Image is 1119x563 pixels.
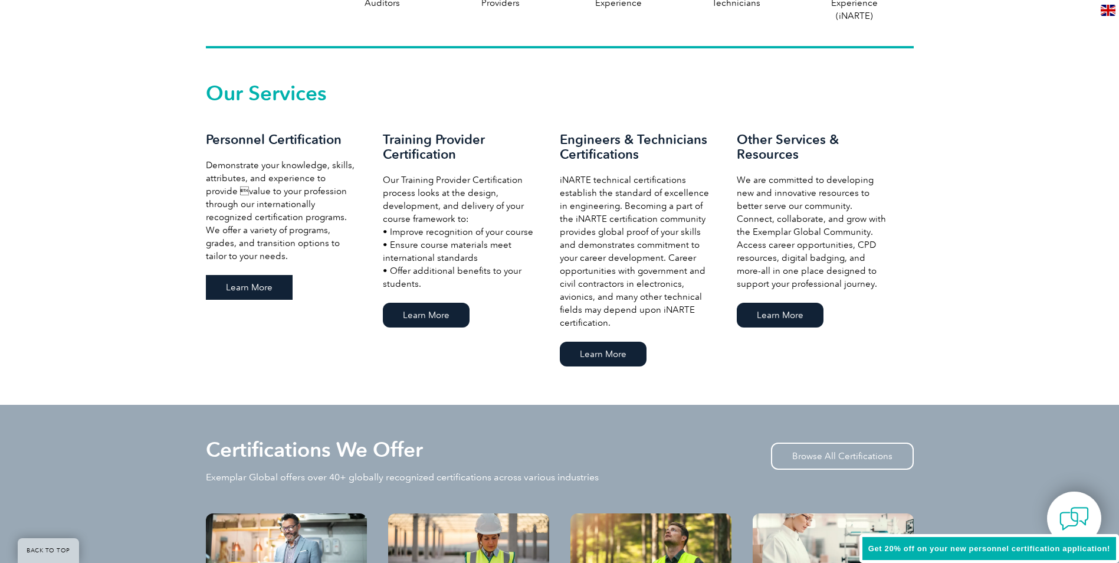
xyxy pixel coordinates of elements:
[206,440,423,459] h2: Certifications We Offer
[1101,5,1115,16] img: en
[560,132,713,162] h3: Engineers & Technicians Certifications
[383,303,470,328] a: Learn More
[771,443,914,470] a: Browse All Certifications
[206,471,599,484] p: Exemplar Global offers over 40+ globally recognized certifications across various industries
[206,84,914,103] h2: Our Services
[206,132,359,147] h3: Personnel Certification
[1059,504,1089,533] img: contact-chat.png
[383,174,536,290] p: Our Training Provider Certification process looks at the design, development, and delivery of you...
[206,159,359,263] p: Demonstrate your knowledge, skills, attributes, and experience to provide value to your professi...
[18,538,79,563] a: BACK TO TOP
[206,275,293,300] a: Learn More
[560,342,647,366] a: Learn More
[737,303,823,328] a: Learn More
[383,132,536,162] h3: Training Provider Certification
[737,174,890,290] p: We are committed to developing new and innovative resources to better serve our community. Connec...
[560,174,713,329] p: iNARTE technical certifications establish the standard of excellence in engineering. Becoming a p...
[868,544,1110,553] span: Get 20% off on your new personnel certification application!
[737,132,890,162] h3: Other Services & Resources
